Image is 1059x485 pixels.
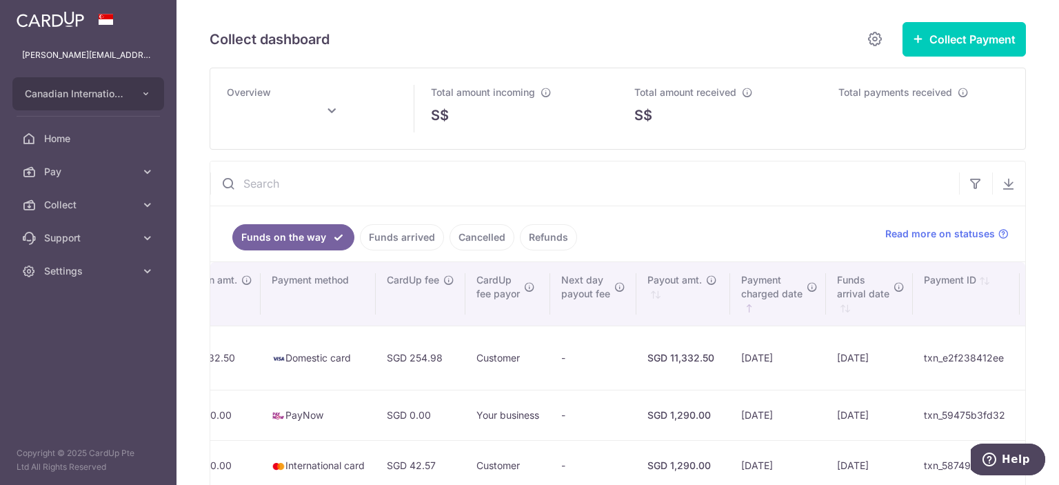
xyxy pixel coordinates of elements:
[31,10,59,22] span: Help
[465,262,550,326] th: CardUpfee payor
[44,165,135,179] span: Pay
[826,262,913,326] th: Fundsarrival date : activate to sort column ascending
[387,273,439,287] span: CardUp fee
[17,11,84,28] img: CardUp
[913,262,1020,326] th: Payment ID: activate to sort column ascending
[376,390,465,440] td: SGD 0.00
[913,326,1020,390] td: txn_e2f238412ee
[465,326,550,390] td: Customer
[450,224,514,250] a: Cancelled
[44,231,135,245] span: Support
[44,264,135,278] span: Settings
[261,326,376,390] td: Domestic card
[730,390,826,440] td: [DATE]
[636,262,730,326] th: Payout amt. : activate to sort column ascending
[634,105,652,126] span: S$
[261,262,376,326] th: Payment method
[25,87,127,101] span: Canadian International School Pte Ltd
[272,352,285,366] img: visa-sm-192604c4577d2d35970c8ed26b86981c2741ebd56154ab54ad91a526f0f24972.png
[360,224,444,250] a: Funds arrived
[376,326,465,390] td: SGD 254.98
[730,326,826,390] td: [DATE]
[647,408,719,422] div: SGD 1,290.00
[210,161,959,206] input: Search
[971,444,1045,478] iframe: Opens a widget where you can find more information
[837,273,889,301] span: Funds arrival date
[647,459,719,473] div: SGD 1,290.00
[902,22,1026,57] button: Collect Payment
[261,390,376,440] td: PayNow
[272,459,285,473] img: mastercard-sm-87a3fd1e0bddd137fecb07648320f44c262e2538e7db6024463105ddbc961eb2.png
[561,273,610,301] span: Next day payout fee
[272,409,285,423] img: paynow-md-4fe65508ce96feda548756c5ee0e473c78d4820b8ea51387c6e4ad89e58a5e61.png
[550,262,636,326] th: Next daypayout fee
[431,105,449,126] span: S$
[44,198,135,212] span: Collect
[431,86,535,98] span: Total amount incoming
[647,351,719,365] div: SGD 11,332.50
[826,326,913,390] td: [DATE]
[210,28,330,50] h5: Collect dashboard
[376,262,465,326] th: CardUp fee
[465,390,550,440] td: Your business
[913,390,1020,440] td: txn_59475b3fd32
[550,390,636,440] td: -
[227,86,271,98] span: Overview
[520,224,577,250] a: Refunds
[730,262,826,326] th: Paymentcharged date : activate to sort column ascending
[826,390,913,440] td: [DATE]
[232,224,354,250] a: Funds on the way
[741,273,803,301] span: Payment charged date
[550,326,636,390] td: -
[476,273,520,301] span: CardUp fee payor
[12,77,164,110] button: Canadian International School Pte Ltd
[647,273,702,287] span: Payout amt.
[22,48,154,62] p: [PERSON_NAME][EMAIL_ADDRESS][PERSON_NAME][DOMAIN_NAME]
[885,227,1009,241] a: Read more on statuses
[634,86,736,98] span: Total amount received
[838,86,952,98] span: Total payments received
[44,132,135,146] span: Home
[885,227,995,241] span: Read more on statuses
